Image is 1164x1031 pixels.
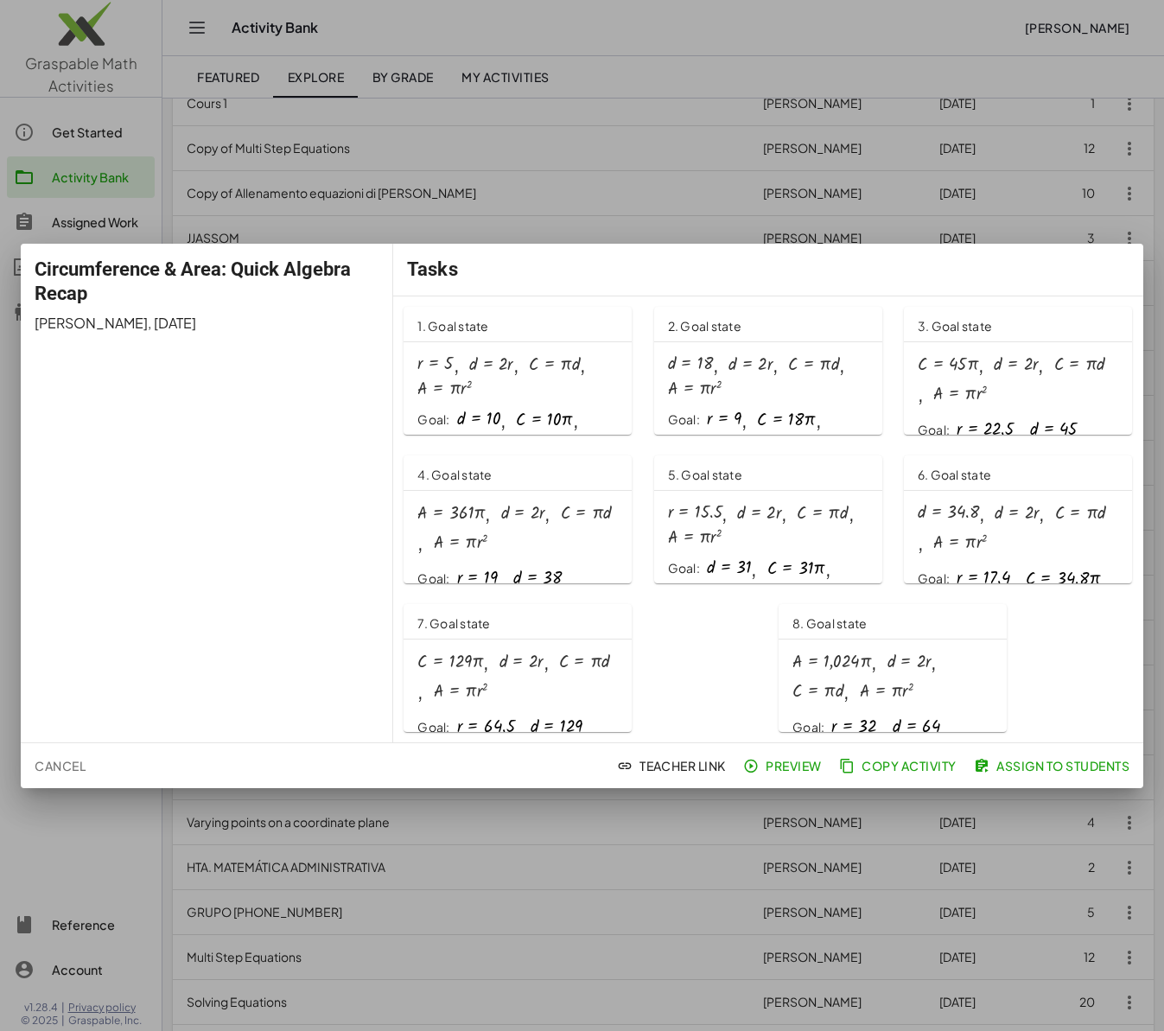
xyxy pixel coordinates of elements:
[580,349,585,379] span: ,
[513,349,518,379] span: ,
[668,318,741,334] span: 2. Goal state
[747,758,822,773] span: Preview
[498,563,513,593] span: ,
[544,498,550,527] span: ,
[1100,563,1116,593] span: ,
[977,758,1129,773] span: Assign to Students
[918,318,992,334] span: 3. Goal state
[668,411,700,429] div: Goal:
[816,404,831,434] span: ,
[722,498,727,527] span: ,
[417,719,449,736] div: Goal:
[779,604,1133,732] a: 8. Goal state,,,Goal:,,
[28,750,92,781] button: Cancel
[918,467,991,482] span: 6. Goal state
[573,404,588,434] span: ,
[713,349,718,379] span: ,
[417,411,449,429] div: Goal:
[792,719,824,736] div: Goal:
[849,498,854,527] span: ,
[417,527,423,557] span: ,
[614,750,733,781] button: Teacher Link
[35,258,351,304] span: Circumference & Area: Quick Algebra Recap
[904,307,1133,435] a: 3. Goal state,,,Goal:,,
[918,379,923,408] span: ,
[836,750,964,781] button: Copy Activity
[781,498,786,527] span: ,
[417,615,490,631] span: 7. Goal state
[940,712,956,741] span: ,
[978,349,983,379] span: ,
[417,467,492,482] span: 4. Goal state
[148,314,196,332] span: , [DATE]
[918,570,950,588] div: Goal:
[404,455,633,583] a: 4. Goal state,,,Goal:,,
[740,750,829,781] button: Preview
[404,604,758,732] a: 7. Goal state,,,Goal:,,
[35,758,86,773] span: Cancel
[500,404,516,434] span: ,
[393,244,1143,296] div: Tasks
[35,314,148,332] span: [PERSON_NAME]
[918,422,950,439] div: Goal:
[825,553,841,582] span: ,
[454,349,459,379] span: ,
[979,498,984,527] span: ,
[843,758,957,773] span: Copy Activity
[1038,349,1043,379] span: ,
[931,646,936,676] span: ,
[404,307,633,435] a: 1. Goal state,,,Goal:,,
[582,712,598,741] span: ,
[741,404,757,434] span: ,
[562,563,577,593] span: ,
[1015,415,1030,444] span: ,
[483,646,488,676] span: ,
[514,712,530,741] span: ,
[417,676,423,705] span: ,
[970,750,1136,781] button: Assign to Students
[877,712,893,741] span: ,
[1039,498,1044,527] span: ,
[654,307,883,435] a: 2. Goal state,,,Goal:,,
[1078,415,1093,444] span: ,
[668,467,742,482] span: 5. Goal state
[620,758,726,773] span: Teacher Link
[544,646,549,676] span: ,
[839,349,844,379] span: ,
[1009,563,1025,593] span: ,
[773,349,778,379] span: ,
[843,676,849,705] span: ,
[918,527,923,557] span: ,
[417,318,488,334] span: 1. Goal state
[668,560,700,577] div: Goal:
[417,570,449,588] div: Goal:
[904,455,1133,583] a: 6. Goal state,,,Goal:,,
[792,615,867,631] span: 8. Goal state
[871,646,876,676] span: ,
[654,455,883,583] a: 5. Goal state,,,Goal:,,
[485,498,490,527] span: ,
[751,553,766,582] span: ,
